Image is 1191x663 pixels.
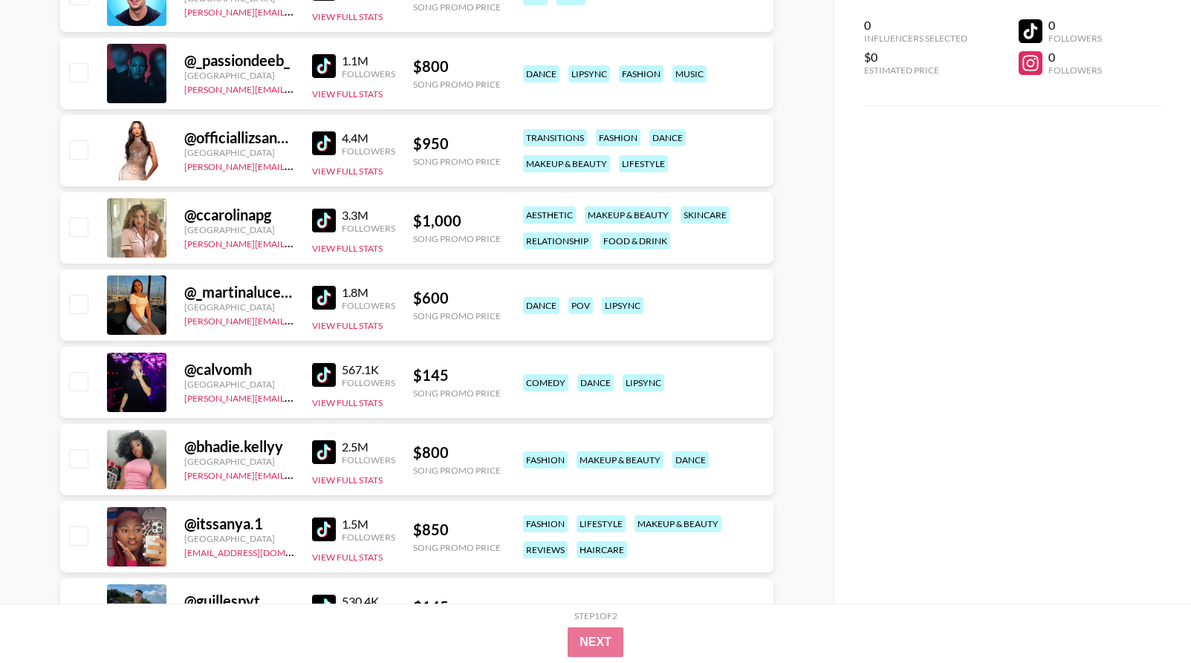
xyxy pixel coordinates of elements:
div: $ 145 [413,366,501,385]
div: lipsync [568,65,610,82]
div: dance [523,297,559,314]
div: makeup & beauty [523,155,610,172]
div: pov [568,297,593,314]
div: $ 850 [413,520,501,539]
div: [GEOGRAPHIC_DATA] [184,301,294,313]
div: @ calvomh [184,360,294,379]
div: makeup & beauty [635,515,721,532]
button: View Full Stats [312,11,383,22]
a: [PERSON_NAME][EMAIL_ADDRESS][DOMAIN_NAME] [184,158,404,172]
button: View Full Stats [312,474,383,486]
div: dance [672,451,709,468]
button: View Full Stats [312,397,383,408]
div: @ _passiondeeb_ [184,51,294,70]
div: Followers [342,454,395,466]
a: [PERSON_NAME][EMAIL_ADDRESS][PERSON_NAME][DOMAIN_NAME] [184,313,475,327]
div: [GEOGRAPHIC_DATA] [184,379,294,390]
div: 0 [1048,18,1102,33]
div: reviews [523,541,568,558]
div: Song Promo Price [413,310,501,321]
div: Followers [342,532,395,543]
div: Song Promo Price [413,233,501,244]
div: Song Promo Price [413,465,501,476]
div: fashion [523,451,568,468]
div: transitions [523,129,587,146]
div: Song Promo Price [413,79,501,90]
div: 0 [864,18,967,33]
div: food & drink [600,232,670,249]
img: TikTok [312,131,336,155]
a: [PERSON_NAME][EMAIL_ADDRESS][DOMAIN_NAME] [184,235,404,249]
div: 530.4K [342,594,395,609]
div: lifestyle [619,155,668,172]
div: Song Promo Price [413,542,501,553]
div: skincare [681,206,730,223]
div: haircare [577,541,627,558]
div: $ 800 [413,443,501,462]
div: [GEOGRAPHIC_DATA] [184,70,294,81]
div: makeup & beauty [577,451,663,468]
img: TikTok [312,209,336,232]
img: TikTok [312,54,336,78]
div: dance [523,65,559,82]
a: [PERSON_NAME][EMAIL_ADDRESS][PERSON_NAME][DOMAIN_NAME] [184,81,475,95]
button: Next [568,627,623,657]
button: View Full Stats [312,552,383,563]
div: @ itssanya.1 [184,515,294,533]
div: aesthetic [523,206,576,223]
div: fashion [619,65,663,82]
div: makeup & beauty [585,206,672,223]
button: View Full Stats [312,320,383,331]
div: Followers [342,223,395,234]
div: @ bhadie.kellyy [184,437,294,456]
div: music [672,65,707,82]
div: @ _martinalucena [184,283,294,301]
div: Song Promo Price [413,388,501,399]
div: fashion [596,129,640,146]
iframe: Drift Widget Chat Controller [1117,589,1173,645]
div: Song Promo Price [413,1,501,13]
div: 3.3M [342,208,395,223]
div: Followers [342,300,395,311]
div: 4.4M [342,131,395,146]
div: 567.1K [342,362,395,377]
button: View Full Stats [312,243,383,254]
div: 1.8M [342,285,395,300]
div: @ officiallizsanchez [184,128,294,147]
div: lipsync [623,374,664,391]
div: @ guillespyt [184,592,294,610]
div: 0 [1048,50,1102,65]
div: dance [577,374,614,391]
a: [EMAIL_ADDRESS][DOMAIN_NAME] [184,544,334,558]
div: $0 [864,50,967,65]
div: relationship [523,232,591,249]
div: [GEOGRAPHIC_DATA] [184,533,294,544]
img: TikTok [312,440,336,464]
div: Song Promo Price [413,156,501,167]
div: Step 1 of 2 [574,610,617,621]
div: Followers [1048,33,1102,44]
button: View Full Stats [312,88,383,99]
div: $ 145 [413,598,501,616]
div: [GEOGRAPHIC_DATA] [184,456,294,467]
div: Followers [342,68,395,79]
div: 1.5M [342,517,395,532]
img: TikTok [312,363,336,387]
a: [PERSON_NAME][EMAIL_ADDRESS][PERSON_NAME][DOMAIN_NAME] [184,390,475,404]
div: Followers [1048,65,1102,76]
div: lipsync [602,297,643,314]
img: TikTok [312,286,336,310]
div: Estimated Price [864,65,967,76]
div: dance [649,129,686,146]
div: 2.5M [342,440,395,454]
img: TikTok [312,595,336,618]
div: 1.1M [342,53,395,68]
div: $ 1,000 [413,212,501,230]
div: lifestyle [577,515,626,532]
div: $ 600 [413,289,501,307]
div: @ ccarolinapg [184,206,294,224]
div: fashion [523,515,568,532]
div: Influencers Selected [864,33,967,44]
div: Followers [342,146,395,157]
button: View Full Stats [312,166,383,177]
